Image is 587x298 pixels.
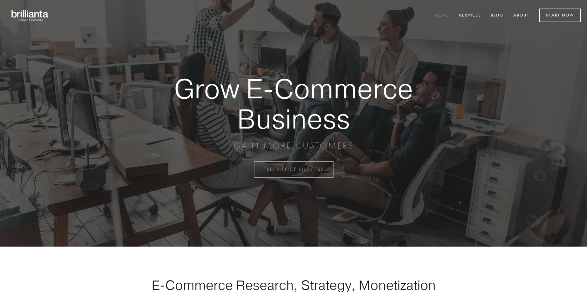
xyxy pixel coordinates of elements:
p: GAIN MORE CUSTOMERS [152,140,435,151]
h1: E-Commerce Research, Strategy, Monetization [132,277,455,293]
a: Services [455,10,485,21]
a: Home [431,10,453,21]
a: Start Now [539,9,581,22]
a: EXPERIENCE SUCCESS [254,161,334,178]
img: brillianta - research, strategy, marketing [6,6,54,25]
strong: Grow E-Commerce Business [152,74,435,134]
a: About [509,10,534,21]
a: Blog [487,10,508,21]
